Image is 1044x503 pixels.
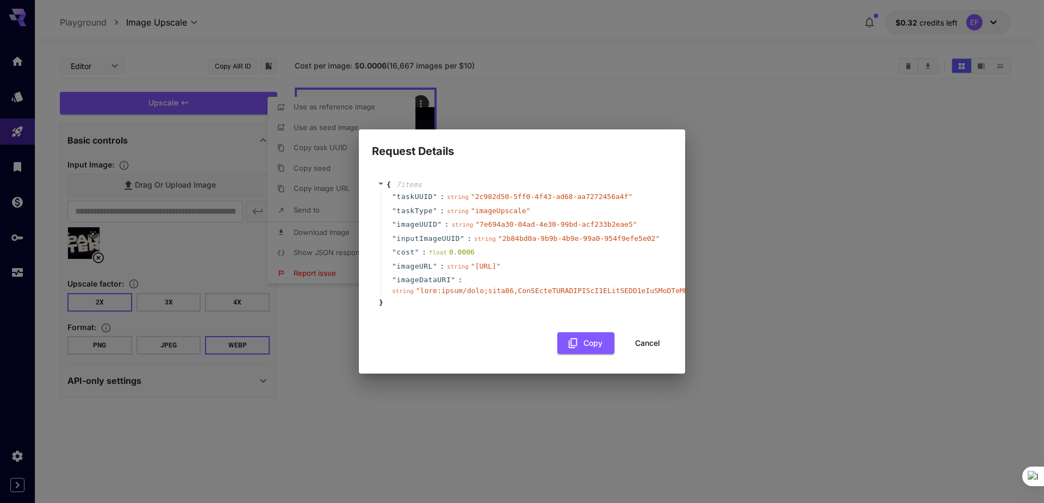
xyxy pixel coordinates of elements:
span: : [440,191,444,202]
span: : [422,247,426,258]
span: imageUUID [396,219,437,230]
div: 0.0006 [429,247,475,258]
span: " [392,276,396,284]
span: " 7e694a30-04ad-4e30-99bd-acf233b2eae5 " [475,220,637,228]
span: inputImageUUID [396,233,460,244]
span: " imageUpscale " [471,207,531,215]
span: " 2b84bd0a-9b9b-4b9e-99a0-954f9efe5e02 " [498,234,660,243]
span: " 2c982d50-5ff0-4f43-ad68-aa7272456a4f " [471,192,632,201]
span: 7 item s [396,181,422,189]
span: " [451,276,455,284]
span: " [392,220,396,228]
span: " [URL] " [471,262,501,270]
span: " [433,207,437,215]
button: Copy [557,332,614,355]
span: imageDataURI [396,275,451,285]
span: " [433,192,437,201]
span: " [392,192,396,201]
span: " [392,207,396,215]
span: : [440,206,444,216]
span: cost [396,247,414,258]
span: " [433,262,437,270]
span: : [467,233,471,244]
span: " [415,248,419,256]
span: : [445,219,449,230]
span: string [447,194,469,201]
span: string [392,288,414,295]
span: : [440,261,444,272]
span: string [474,235,496,243]
span: float [429,249,447,256]
span: { [387,179,391,190]
span: imageURL [396,261,433,272]
span: string [451,221,473,228]
span: " [392,248,396,256]
span: taskUUID [396,191,433,202]
span: string [447,263,469,270]
span: " [392,234,396,243]
span: " [460,234,464,243]
span: } [377,297,383,308]
span: " [392,262,396,270]
span: " [437,220,442,228]
span: : [458,275,463,285]
button: Cancel [623,332,672,355]
h2: Request Details [359,129,685,160]
span: taskType [396,206,433,216]
span: string [447,208,469,215]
